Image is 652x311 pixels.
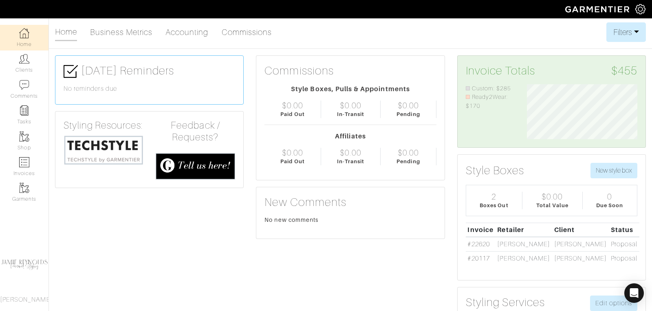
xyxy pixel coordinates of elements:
h4: Styling Resources: [64,120,143,131]
a: Home [55,24,77,41]
a: Accounting [165,24,209,40]
div: $0.00 [542,192,563,201]
img: clients-icon-6bae9207a08558b7cb47a8932f037763ab4055f8c8b6bfacd5dc20c3e0201464.png [19,54,29,64]
th: Status [609,223,639,237]
img: gear-icon-white-bd11855cb880d31180b6d7d6211b90ccbf57a29d726f0c71d8c61bd08dd39cc2.png [635,4,645,14]
th: Retailer [496,223,552,237]
img: reminder-icon-8004d30b9f0a5d33ae49ab947aed9ed385cf756f9e5892f1edd6e32f2345188e.png [19,105,29,116]
img: dashboard-icon-dbcd8f5a0b271acd01030246c82b418ddd0df26cd7fceb0bd07c9910d44c42f6.png [19,28,29,38]
div: $0.00 [398,101,419,110]
div: $0.00 [398,148,419,158]
img: techstyle-93310999766a10050dc78ceb7f971a75838126fd19372ce40ba20cdf6a89b94b.png [64,135,143,165]
h3: [DATE] Reminders [64,64,235,79]
div: In-Transit [337,158,365,165]
div: In-Transit [337,110,365,118]
img: feedback_requests-3821251ac2bd56c73c230f3229a5b25d6eb027adea667894f41107c140538ee0.png [156,153,236,180]
div: $0.00 [282,101,303,110]
td: [PERSON_NAME] [496,251,552,265]
img: garmentier-logo-header-white-b43fb05a5012e4ada735d5af1a66efaba907eab6374d6393d1fbf88cb4ef424d.png [561,2,635,16]
div: No new comments [264,216,436,224]
div: Open Intercom Messenger [624,283,644,303]
span: $455 [611,64,637,78]
h3: Styling Services [466,296,545,309]
td: Proposal [609,251,639,265]
div: $0.00 [340,148,361,158]
img: garments-icon-b7da505a4dc4fd61783c78ac3ca0ef83fa9d6f193b1c9dc38574b1d14d53ca28.png [19,183,29,193]
th: Client [552,223,609,237]
a: #20117 [467,255,489,262]
td: [PERSON_NAME] [552,251,609,265]
img: garments-icon-b7da505a4dc4fd61783c78ac3ca0ef83fa9d6f193b1c9dc38574b1d14d53ca28.png [19,131,29,142]
div: Paid Out [280,158,304,165]
div: $0.00 [282,148,303,158]
h4: Feedback / Requests? [156,120,236,143]
button: Filters [606,22,646,42]
div: Pending [396,110,420,118]
td: Proposal [609,237,639,251]
a: #22620 [467,241,489,248]
a: Commissions [222,24,272,40]
img: orders-icon-0abe47150d42831381b5fb84f609e132dff9fe21cb692f30cb5eec754e2cba89.png [19,157,29,167]
button: New style box [590,163,637,178]
h3: Invoice Totals [466,64,637,78]
h3: Commissions [264,64,334,78]
h3: New Comments [264,195,436,209]
div: 2 [491,192,496,201]
td: [PERSON_NAME] [552,237,609,251]
div: Pending [396,158,420,165]
div: Due Soon [596,201,623,209]
li: Ready2Wear: $170 [466,93,515,110]
div: Boxes Out [480,201,508,209]
div: Affiliates [264,131,436,141]
div: Total Value [536,201,569,209]
img: comment-icon-a0a6a9ef722e966f86d9cbdc48e553b5cf19dbc54f86b18d962a5391bc8f6eb6.png [19,80,29,90]
div: Paid Out [280,110,304,118]
td: [PERSON_NAME] [496,237,552,251]
h3: Style Boxes [466,164,524,177]
a: Edit options [590,296,637,311]
li: Custom: $285 [466,84,515,93]
div: Style Boxes, Pulls & Appointments [264,84,436,94]
div: $0.00 [340,101,361,110]
h6: No reminders due [64,85,235,93]
a: Business Metrics [90,24,152,40]
div: 0 [607,192,612,201]
img: check-box-icon-36a4915ff3ba2bd8f6e4f29bc755bb66becd62c870f447fc0dd1365fcfddab58.png [64,64,78,79]
th: Invoice [466,223,496,237]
